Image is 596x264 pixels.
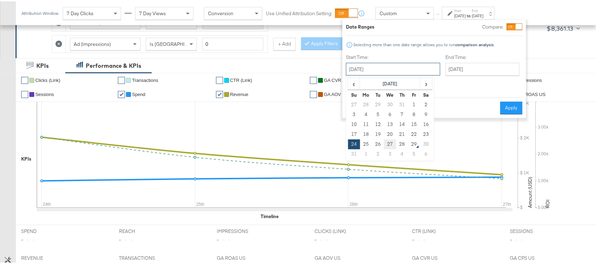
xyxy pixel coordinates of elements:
[360,98,372,108] td: 28
[454,12,466,17] div: [DATE]
[396,118,408,128] td: 14
[372,148,384,158] td: 2
[348,118,360,128] td: 10
[384,89,396,98] th: We
[346,22,375,29] div: Date Ranges
[384,138,396,148] td: 27
[346,53,440,59] label: Start Time:
[420,89,432,98] th: Sa
[360,89,372,98] th: Mo
[372,108,384,118] td: 5
[412,253,465,260] span: GA CVR US
[360,138,372,148] td: 25
[360,118,372,128] td: 11
[266,8,332,15] label: Use Unified Attribution Setting:
[472,12,484,17] div: [DATE]
[517,76,542,82] span: Impressions
[348,89,360,98] th: Su
[372,128,384,138] td: 19
[420,118,432,128] td: 16
[360,128,372,138] td: 18
[360,77,421,89] th: [DATE]
[384,128,396,138] td: 20
[517,90,546,96] span: GA ROAS US
[545,198,551,206] text: ROI
[150,40,204,46] span: Is [GEOGRAPHIC_DATA]
[454,7,466,12] label: Start:
[446,53,523,59] label: End Time:
[544,22,582,33] button: $8,361.13
[472,7,484,12] label: End:
[21,253,74,260] span: REVENUE
[315,253,368,260] span: GA AOV US
[420,138,432,148] td: 30
[408,138,420,148] td: 29
[216,90,223,97] a: ✔
[132,76,158,82] span: Transactions
[348,148,360,158] td: 31
[384,98,396,108] td: 30
[216,76,223,83] a: ✔
[348,98,360,108] td: 27
[510,253,563,260] span: GA CPS US
[510,227,563,233] span: SESSIONS
[396,128,408,138] td: 21
[384,118,396,128] td: 13
[315,227,368,233] span: CLICKS (LINK)
[21,10,59,14] div: Attribution Window:
[372,118,384,128] td: 12
[139,9,166,15] span: 7 Day Views
[408,108,420,118] td: 8
[324,90,349,96] span: GA AOV US
[435,12,441,14] span: ↑
[420,128,432,138] td: 23
[360,148,372,158] td: 1
[420,108,432,118] td: 9
[466,12,472,17] strong: to
[261,212,279,218] div: Timeline
[408,148,420,158] td: 5
[408,98,420,108] td: 1
[384,148,396,158] td: 3
[396,98,408,108] td: 31
[547,22,574,32] div: $8,361.13
[35,90,54,96] span: Sessions
[21,227,74,233] span: SPEND
[482,22,504,29] label: Compare:
[67,9,94,15] span: 7 Day Clicks
[412,227,465,233] span: CTR (LINK)
[132,90,145,96] span: Spend
[310,90,317,97] a: ✔
[348,77,359,88] span: ‹
[421,77,432,88] span: ›
[230,90,249,96] span: Revenue
[21,76,28,83] a: ✔
[118,90,125,97] a: ✔
[230,76,252,82] span: CTR (Link)
[396,148,408,158] td: 4
[348,138,360,148] td: 24
[396,138,408,148] td: 28
[35,76,60,82] span: Clicks (Link)
[21,90,28,97] a: ✔
[208,9,233,15] span: Conversion
[36,60,49,68] div: KPIs
[408,89,420,98] th: Fr
[217,227,270,233] span: IMPRESSIONS
[500,100,523,113] button: Apply
[217,253,270,260] span: GA ROAS US
[273,36,296,49] button: + Add
[372,98,384,108] td: 29
[420,148,432,158] td: 6
[324,76,349,82] span: GA CVR US
[455,41,494,46] strong: comparison analysis
[408,128,420,138] td: 22
[420,98,432,108] td: 2
[408,118,420,128] td: 15
[21,154,31,161] div: KPIs
[396,89,408,98] th: Th
[310,76,317,83] a: ✔
[74,40,111,46] span: Ad (Impressions)
[348,108,360,118] td: 3
[380,9,397,15] span: Custom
